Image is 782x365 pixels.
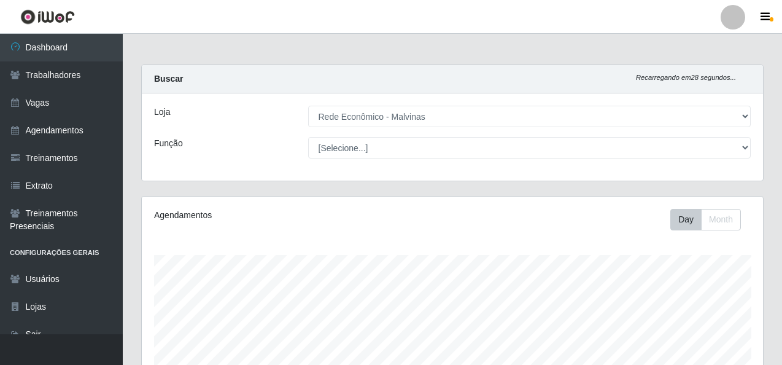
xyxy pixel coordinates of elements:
div: Toolbar with button groups [670,209,751,230]
img: CoreUI Logo [20,9,75,25]
div: First group [670,209,741,230]
i: Recarregando em 28 segundos... [636,74,736,81]
div: Agendamentos [154,209,392,222]
strong: Buscar [154,74,183,84]
button: Month [701,209,741,230]
label: Loja [154,106,170,119]
label: Função [154,137,183,150]
button: Day [670,209,702,230]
